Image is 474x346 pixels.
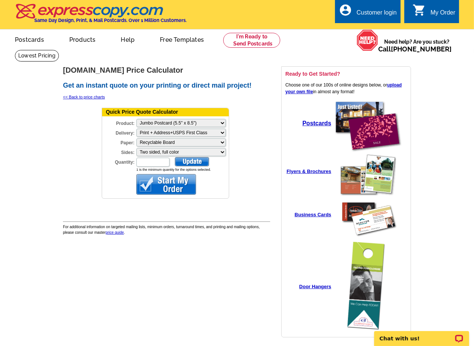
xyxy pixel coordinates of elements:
a: create a business card online [336,235,400,240]
iframe: LiveChat chat widget [369,323,474,346]
a: Free Templates [148,30,216,48]
a: << Back to price charts [63,95,105,99]
a: Flyers & Brochures [287,169,331,174]
label: Sides: [102,147,136,156]
p: Choose one of our 100s of online designs below, or in almost any format! [285,82,407,95]
a: Business Cards [295,212,331,217]
a: create a flyer online [338,191,398,196]
label: Quantity: [102,157,136,166]
i: account_circle [339,3,352,17]
a: create a postcard online [333,149,404,154]
span: Need help? Are you stuck? [378,38,455,53]
a: shopping_cart My Order [413,8,455,18]
a: Door Hangers [299,284,331,289]
label: Product: [102,118,136,127]
div: 1 is the minimum quantity for the options selected. [136,167,229,173]
img: create a business card [338,199,398,238]
a: upload your own file [285,82,402,94]
img: create a postcard [335,101,402,153]
a: Same Day Design, Print, & Mail Postcards. Over 1 Million Customers. [15,9,187,23]
a: Postcards [303,121,331,126]
div: My Order [430,9,455,20]
span: For additional information on targeted mailing lists, minimum orders, turnaround times, and print... [63,225,260,235]
a: [PHONE_NUMBER] [391,45,452,53]
strong: Postcards [303,120,331,126]
h4: Same Day Design, Print, & Mail Postcards. Over 1 Million Customers. [34,18,187,23]
a: account_circle Customer login [339,8,397,18]
img: create a flyer [340,154,396,195]
label: Delivery: [102,128,136,136]
a: Help [109,30,146,48]
h2: Get an instant quote on your printing or direct mail project! [63,82,270,90]
div: Customer login [357,9,397,20]
a: price guide [106,230,124,235]
h3: Ready to Get Started? [285,70,407,77]
a: create a door hanger online [345,328,391,333]
a: Postcards [3,30,56,48]
a: Products [57,30,108,48]
img: create a door hanger [347,241,389,332]
img: help [357,29,378,51]
span: Call [378,45,452,53]
div: Quick Price Quote Calculator [102,108,229,116]
h1: [DOMAIN_NAME] Price Calculator [63,66,270,74]
i: shopping_cart [413,3,426,17]
label: Paper: [102,138,136,146]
